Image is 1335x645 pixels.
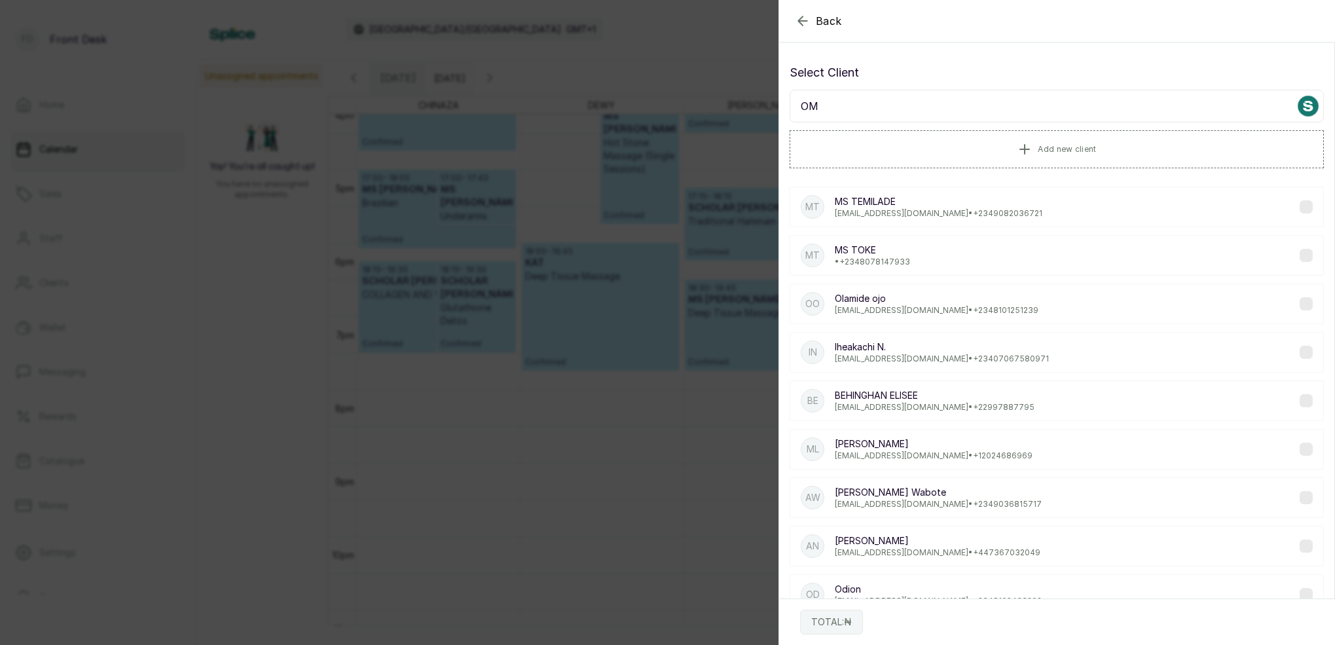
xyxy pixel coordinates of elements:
[790,90,1324,122] input: Search for a client by name, phone number, or email.
[809,346,817,359] p: IN
[835,208,1042,219] p: [EMAIL_ADDRESS][DOMAIN_NAME] • +234 9082036721
[835,257,910,267] p: • +234 8078147933
[805,249,820,262] p: MT
[835,389,1034,402] p: BEHINGHAN ELISEE
[807,443,819,456] p: ML
[835,341,1049,354] p: Iheakachi N.
[835,534,1040,547] p: [PERSON_NAME]
[835,583,1042,596] p: Odion
[835,451,1033,461] p: [EMAIL_ADDRESS][DOMAIN_NAME] • +1 2024686969
[795,13,842,29] button: Back
[835,305,1038,316] p: [EMAIL_ADDRESS][DOMAIN_NAME] • +234 8101251239
[835,437,1033,451] p: [PERSON_NAME]
[816,13,842,29] span: Back
[811,616,852,629] p: TOTAL: ₦
[835,596,1042,606] p: [EMAIL_ADDRESS][DOMAIN_NAME] • +234 8102463202
[806,540,819,553] p: An
[805,491,820,504] p: AW
[807,394,818,407] p: BE
[835,354,1049,364] p: [EMAIL_ADDRESS][DOMAIN_NAME] • +234 07067580971
[835,244,910,257] p: MS TOKE
[835,499,1042,509] p: [EMAIL_ADDRESS][DOMAIN_NAME] • +234 9036815717
[805,297,820,310] p: Oo
[835,292,1038,305] p: Olamide ojo
[1038,144,1096,155] span: Add new client
[835,486,1042,499] p: [PERSON_NAME] Wabote
[835,402,1034,413] p: [EMAIL_ADDRESS][DOMAIN_NAME] • +229 97887795
[835,547,1040,558] p: [EMAIL_ADDRESS][DOMAIN_NAME] • +44 7367032049
[806,588,820,601] p: Od
[835,195,1042,208] p: MS TEMILADE
[805,200,820,213] p: MT
[790,130,1324,168] button: Add new client
[790,64,1324,82] p: Select Client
